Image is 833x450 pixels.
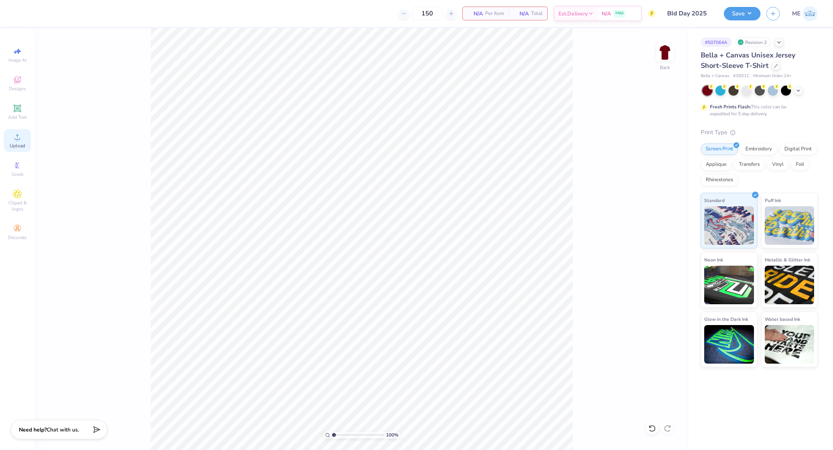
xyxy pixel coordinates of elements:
span: Metallic & Glitter Ink [765,256,810,264]
div: # 507064A [701,37,732,47]
span: ME [792,9,801,18]
img: Maria Espena [803,6,818,21]
span: N/A [513,10,529,18]
span: Per Item [485,10,504,18]
strong: Fresh Prints Flash: [710,104,751,110]
span: Image AI [8,57,27,63]
span: Greek [12,171,24,177]
span: Designs [9,86,26,92]
div: Embroidery [740,143,777,155]
div: Print Type [701,128,818,137]
div: Foil [791,159,809,170]
a: ME [792,6,818,21]
img: Glow in the Dark Ink [704,325,754,364]
span: Neon Ink [704,256,723,264]
img: Water based Ink [765,325,814,364]
span: Chat with us. [47,426,79,433]
div: Back [660,64,670,71]
span: Standard [704,196,725,204]
span: Clipart & logos [4,200,31,212]
span: Est. Delivery [558,10,588,18]
span: Bella + Canvas [701,73,729,79]
img: Standard [704,206,754,245]
input: Untitled Design [661,6,718,21]
span: # 3001C [733,73,749,79]
span: Add Text [8,114,27,120]
div: Transfers [734,159,765,170]
strong: Need help? [19,426,47,433]
img: Puff Ink [765,206,814,245]
span: Minimum Order: 24 + [753,73,792,79]
button: Save [724,7,760,20]
img: Back [657,45,673,60]
span: N/A [467,10,483,18]
span: Glow in the Dark Ink [704,315,748,323]
span: 100 % [386,431,398,438]
div: Digital Print [779,143,817,155]
span: Total [531,10,543,18]
span: Decorate [8,234,27,241]
span: Puff Ink [765,196,781,204]
div: Rhinestones [701,174,738,186]
span: FREE [615,11,624,16]
input: – – [412,7,442,20]
div: Applique [701,159,732,170]
span: Bella + Canvas Unisex Jersey Short-Sleeve T-Shirt [701,51,795,70]
img: Metallic & Glitter Ink [765,266,814,304]
div: Screen Print [701,143,738,155]
span: Water based Ink [765,315,800,323]
span: N/A [602,10,611,18]
img: Neon Ink [704,266,754,304]
div: Revision 2 [735,37,771,47]
div: Vinyl [767,159,789,170]
div: This color can be expedited for 5 day delivery. [710,103,805,117]
span: Upload [10,143,25,149]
